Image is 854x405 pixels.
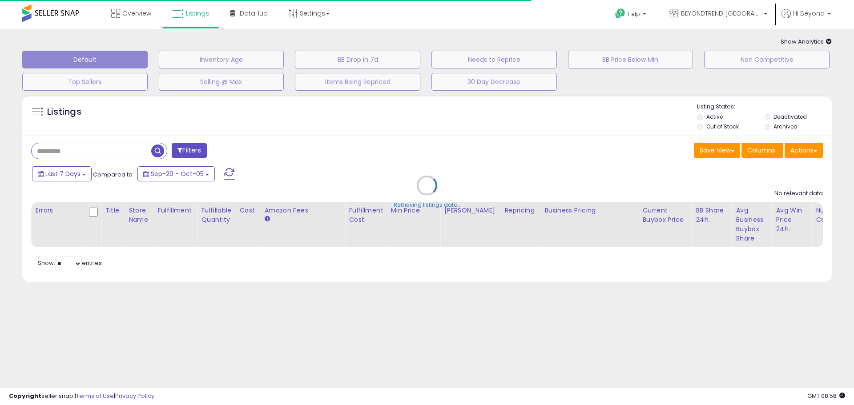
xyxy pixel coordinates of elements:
[628,10,640,18] span: Help
[681,9,761,18] span: BEYONDTREND [GEOGRAPHIC_DATA]
[76,392,114,400] a: Terms of Use
[159,73,284,91] button: Selling @ Max
[295,73,420,91] button: Items Being Repriced
[22,51,148,68] button: Default
[793,9,825,18] span: Hi Beyond
[295,51,420,68] button: BB Drop in 7d
[431,73,557,91] button: 30 Day Decrease
[568,51,693,68] button: BB Price Below Min
[186,9,209,18] span: Listings
[608,1,655,29] a: Help
[431,51,557,68] button: Needs to Reprice
[807,392,845,400] span: 2025-10-13 08:58 GMT
[9,392,154,401] div: seller snap | |
[9,392,41,400] strong: Copyright
[122,9,151,18] span: Overview
[781,9,831,29] a: Hi Beyond
[240,9,268,18] span: DataHub
[159,51,284,68] button: Inventory Age
[115,392,154,400] a: Privacy Policy
[781,37,832,46] span: Show Analytics
[704,51,830,68] button: Non Competitive
[615,8,626,19] i: Get Help
[394,201,460,209] div: Retrieving listings data..
[22,73,148,91] button: Top Sellers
